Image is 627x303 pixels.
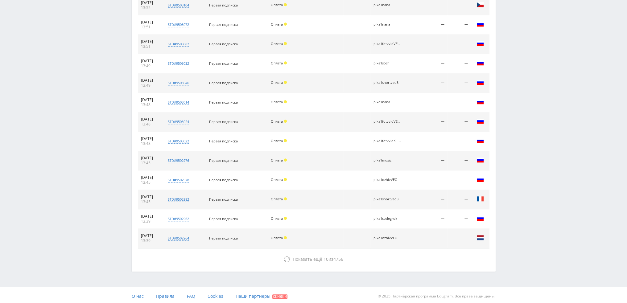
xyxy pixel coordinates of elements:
[284,139,287,142] span: Холд
[209,42,238,46] span: Первая подписка
[373,197,401,201] div: pika1shortveo3
[447,93,471,112] td: —
[447,73,471,93] td: —
[141,122,159,127] div: 13:48
[209,158,238,163] span: Первая подписка
[141,141,159,146] div: 13:48
[209,61,238,66] span: Первая подписка
[271,138,283,143] span: Оплата
[141,20,159,25] div: [DATE]
[476,1,484,8] img: cze.png
[141,25,159,30] div: 13:51
[293,256,343,262] span: из
[447,35,471,54] td: —
[208,293,223,299] span: Cookies
[416,209,448,229] td: —
[141,175,159,180] div: [DATE]
[271,197,283,201] span: Оплата
[416,73,448,93] td: —
[284,178,287,181] span: Холд
[271,80,283,85] span: Оплата
[141,219,159,224] div: 13:39
[284,81,287,84] span: Холд
[141,199,159,204] div: 13:45
[141,156,159,161] div: [DATE]
[141,0,159,5] div: [DATE]
[447,112,471,132] td: —
[447,15,471,35] td: —
[271,22,283,27] span: Оплата
[209,22,238,27] span: Первая подписка
[373,178,401,182] div: pika1ozhivVEO
[168,139,189,144] div: std#9503022
[447,190,471,209] td: —
[209,139,238,143] span: Первая подписка
[271,177,283,182] span: Оплата
[271,100,283,104] span: Оплата
[168,100,189,105] div: std#9503014
[476,234,484,241] img: nld.png
[284,217,287,220] span: Холд
[416,54,448,73] td: —
[209,216,238,221] span: Первая подписка
[284,158,287,162] span: Холд
[168,216,189,221] div: std#9502962
[373,81,401,85] div: pika1shortveo3
[271,61,283,65] span: Оплата
[187,293,195,299] span: FAQ
[476,20,484,28] img: rus.png
[141,78,159,83] div: [DATE]
[141,63,159,68] div: 13:49
[209,197,238,202] span: Первая подписка
[373,100,401,104] div: pika1nana
[141,39,159,44] div: [DATE]
[209,236,238,240] span: Первая подписка
[209,80,238,85] span: Первая подписка
[476,195,484,203] img: fra.png
[373,3,401,7] div: pika1nana
[284,42,287,45] span: Холд
[476,40,484,47] img: rus.png
[333,256,343,262] span: 4756
[476,176,484,183] img: rus.png
[168,178,189,182] div: std#9502978
[476,79,484,86] img: rus.png
[209,100,238,104] span: Первая подписка
[271,2,283,7] span: Оплата
[168,158,189,163] div: std#9502976
[284,120,287,123] span: Холд
[168,119,189,124] div: std#9503024
[447,209,471,229] td: —
[324,256,328,262] span: 10
[447,54,471,73] td: —
[271,216,283,221] span: Оплата
[416,229,448,248] td: —
[284,236,287,239] span: Холд
[141,214,159,219] div: [DATE]
[284,61,287,64] span: Холд
[447,170,471,190] td: —
[141,97,159,102] div: [DATE]
[209,3,238,7] span: Первая подписка
[209,119,238,124] span: Первая подписка
[141,233,159,238] div: [DATE]
[416,15,448,35] td: —
[416,190,448,209] td: —
[271,235,283,240] span: Оплата
[447,229,471,248] td: —
[141,83,159,88] div: 13:49
[284,3,287,6] span: Холд
[168,42,189,47] div: std#9503082
[168,197,189,202] div: std#9502982
[373,23,401,27] div: pika1nana
[476,98,484,105] img: rus.png
[416,132,448,151] td: —
[416,170,448,190] td: —
[476,117,484,125] img: rus.png
[476,137,484,144] img: rus.png
[284,23,287,26] span: Холд
[168,61,189,66] div: std#9503032
[271,119,283,124] span: Оплата
[141,238,159,243] div: 13:39
[284,100,287,103] span: Холд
